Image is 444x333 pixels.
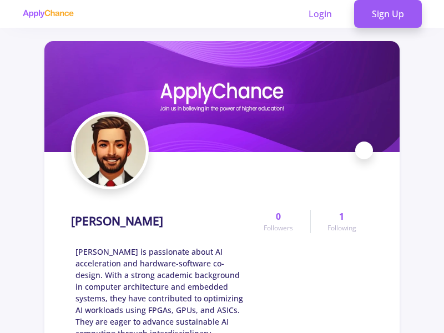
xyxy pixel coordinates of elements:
h1: [PERSON_NAME] [71,214,163,228]
img: applychance logo text only [22,9,74,18]
span: Followers [264,223,293,233]
span: 1 [339,210,344,223]
a: 1Following [310,210,373,233]
img: Kevin Robinsonavatar [74,114,146,186]
span: 0 [276,210,281,223]
span: Following [327,223,356,233]
img: Kevin Robinsoncover image [44,41,400,152]
a: 0Followers [247,210,310,233]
